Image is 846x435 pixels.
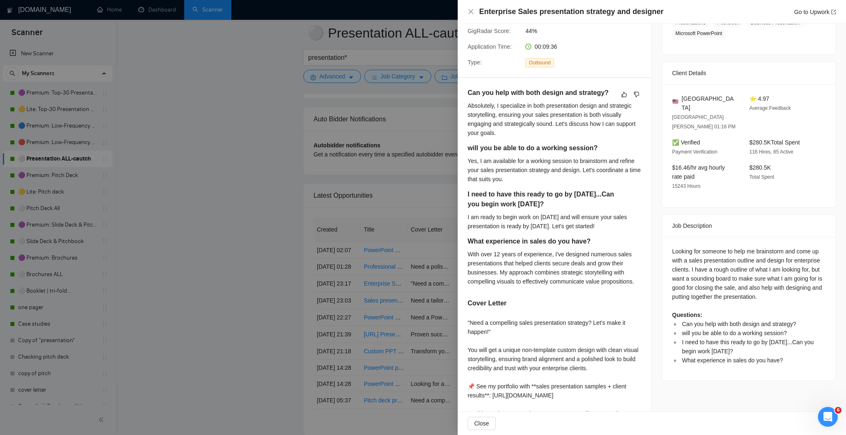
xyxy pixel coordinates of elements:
span: close [468,8,474,15]
span: Type: [468,59,482,66]
h4: Enterprise Sales presentation strategy and designer [479,7,663,17]
iframe: Intercom live chat [818,407,838,427]
span: I need to have this ready to go by [DATE]...Can you begin work [DATE]? [682,339,814,355]
span: export [831,9,836,14]
span: 00:09:36 [535,43,557,50]
h5: I need to have this ready to go by [DATE]...Can you begin work [DATE]? [468,189,615,209]
a: Go to Upworkexport [794,9,836,15]
span: 116 Hires, 85 Active [749,149,794,155]
h5: will you be able to do a working session? [468,143,615,153]
span: Average Feedback [749,105,791,111]
span: 44% [525,26,649,35]
div: Yes, I am available for a working session to brainstorm and refine your sales presentation strate... [468,156,642,184]
span: $280.5K Total Spent [749,139,800,146]
span: $16.46/hr avg hourly rate paid [672,164,725,180]
div: Looking for someone to help me brainstorm and come up with a sales presentation outline and desig... [672,247,826,365]
div: Client Details [672,62,826,84]
span: [GEOGRAPHIC_DATA] [682,94,736,112]
div: With over 12 years of experience, I've designed numerous sales presentations that helped clients ... [468,250,642,286]
div: Job Description [672,215,826,237]
span: Microsoft PowerPoint [672,29,725,38]
button: like [619,90,629,99]
span: dislike [634,91,639,98]
div: "Need a compelling sales presentation strategy? Let's make it happen!" You will get a unique non-... [468,318,642,427]
button: dislike [632,90,642,99]
span: $280.5K [749,164,771,171]
span: like [621,91,627,98]
img: 🇺🇸 [673,99,678,104]
span: Application Time: [468,43,512,50]
span: will you be able to do a working session? [682,330,787,336]
span: Payment Verification [672,149,717,155]
span: Total Spent [749,174,774,180]
strong: Questions: [672,312,702,318]
span: ⭐ 4.97 [749,95,769,102]
span: Can you help with both design and strategy? [682,321,796,327]
button: Close [468,417,496,430]
button: Close [468,8,474,15]
span: 15243 Hours [672,183,701,189]
span: 6 [835,407,841,414]
span: Close [474,419,489,428]
div: Absolutely, I specialize in both presentation design and strategic storytelling, ensuring your sa... [468,101,642,137]
span: clock-circle [525,44,531,50]
span: [GEOGRAPHIC_DATA][PERSON_NAME] 01:16 PM [672,114,735,130]
h5: Cover Letter [468,298,506,308]
span: GigRadar Score: [468,28,511,34]
div: I am ready to begin work on [DATE] and will ensure your sales presentation is ready by [DATE]. Le... [468,213,642,231]
span: ✅ Verified [672,139,700,146]
span: What experience in sales do you have? [682,357,783,364]
h5: Can you help with both design and strategy? [468,88,615,98]
h5: What experience in sales do you have? [468,236,615,246]
span: Outbound [525,58,554,67]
